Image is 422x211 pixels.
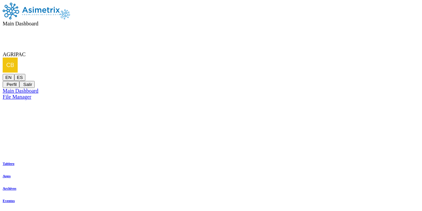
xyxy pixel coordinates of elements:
a: Main Dashboard [3,88,419,94]
button: ES [14,74,26,81]
a: Tablero [3,162,16,166]
a: Archivos [3,186,16,190]
a: Apps [3,174,16,178]
img: cbasostenible@gmail.com profile pic [3,58,18,73]
button: Perfil [3,81,19,88]
a: File Manager [3,94,419,100]
button: EN [3,74,14,81]
a: Eventos [3,199,16,203]
span: AGRIPAC [3,51,26,57]
img: Asimetrix logo [3,3,60,19]
img: Asimetrix logo [60,9,70,19]
button: Salir [19,81,35,88]
span: Main Dashboard [3,21,38,26]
